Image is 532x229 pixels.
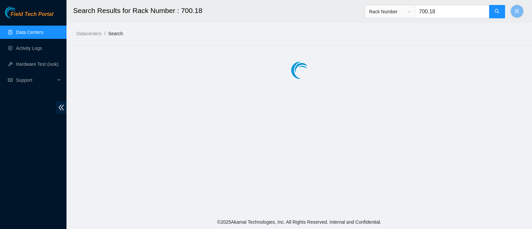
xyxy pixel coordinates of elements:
[5,7,34,18] img: Akamai Technologies
[369,7,411,17] span: Rack Number
[11,11,53,18] span: Field Tech Portal
[494,9,500,15] span: search
[104,31,105,36] span: /
[5,12,53,21] a: Akamai TechnologiesField Tech Portal
[16,73,55,87] span: Support
[16,61,59,67] a: Hardware Test (isok)
[489,5,505,18] button: search
[415,5,489,18] input: Enter text here...
[16,30,43,35] a: Data Centers
[108,31,123,36] a: Search
[8,78,13,82] span: read
[76,31,101,36] a: Datacenters
[66,215,532,229] footer: © 2025 Akamai Technologies, Inc. All Rights Reserved. Internal and Confidential.
[510,5,524,18] button: R
[16,46,42,51] a: Activity Logs
[515,7,519,16] span: R
[56,101,66,114] span: double-left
